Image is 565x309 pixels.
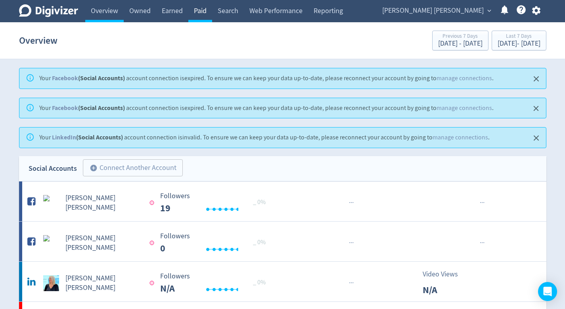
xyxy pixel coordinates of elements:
h1: Overview [19,28,57,53]
span: · [349,198,350,208]
button: Connect Another Account [83,159,183,177]
svg: Followers --- [156,192,275,213]
div: Open Intercom Messenger [538,282,557,301]
p: Video Views [423,269,468,280]
svg: Followers --- [156,272,275,294]
span: · [480,198,481,208]
p: N/A [423,283,468,297]
span: · [350,278,352,288]
span: Data last synced: 8 May 2025, 1:01pm (AEST) [150,201,157,205]
img: Emma Lo Russo undefined [43,235,59,251]
span: _ 0% [253,238,266,246]
a: manage connections [433,133,488,141]
div: Your account connection is expired . To ensure we can keep your data up-to-date, please reconnect... [39,100,494,116]
span: [PERSON_NAME] [PERSON_NAME] [382,4,484,17]
span: · [349,238,350,248]
span: · [483,198,485,208]
a: Facebook [52,104,78,112]
span: _ 0% [253,278,266,286]
span: · [481,198,483,208]
a: Emma Lo Russo undefined[PERSON_NAME] [PERSON_NAME] Followers --- _ 0% Followers N/A ···Video View... [19,262,546,301]
div: Previous 7 Days [438,33,483,40]
span: · [480,238,481,248]
span: add_circle [90,164,98,172]
div: Last 7 Days [498,33,540,40]
img: Emma Lo Russo undefined [43,195,59,211]
span: Data last synced: 8 May 2025, 1:01pm (AEST) [150,241,157,245]
a: manage connections [437,104,492,112]
a: Facebook [52,74,78,82]
div: [DATE] - [DATE] [498,40,540,47]
span: Data last synced: 22 Sep 2025, 5:02am (AEST) [150,281,157,285]
div: Social Accounts [29,163,77,174]
span: · [481,238,483,248]
div: Your account connection is expired . To ensure we can keep your data up-to-date, please reconnect... [39,71,494,86]
span: · [350,238,352,248]
span: expand_more [486,7,493,14]
a: Emma Lo Russo undefined[PERSON_NAME] [PERSON_NAME] Followers --- _ 0% Followers 0 ······ [19,222,546,261]
svg: Followers --- [156,232,275,253]
a: Connect Another Account [77,160,183,177]
strong: (Social Accounts) [52,104,125,112]
span: _ 0% [253,198,266,206]
a: Emma Lo Russo undefined[PERSON_NAME] [PERSON_NAME] Followers --- _ 0% Followers 19 ······ [19,182,546,221]
span: · [349,278,350,288]
button: [PERSON_NAME] [PERSON_NAME] [379,4,493,17]
span: · [352,238,354,248]
strong: (Social Accounts) [52,133,123,141]
a: manage connections [437,74,492,82]
a: LinkedIn [52,133,76,141]
button: Last 7 Days[DATE]- [DATE] [492,31,546,50]
div: [DATE] - [DATE] [438,40,483,47]
img: Emma Lo Russo undefined [43,275,59,291]
button: Close [530,131,543,145]
h5: [PERSON_NAME] [PERSON_NAME] [65,234,143,253]
div: Your account connection is invalid . To ensure we can keep your data up-to-date, please reconnect... [39,130,490,145]
strong: (Social Accounts) [52,74,125,82]
span: · [483,238,485,248]
span: · [352,198,354,208]
span: · [350,198,352,208]
h5: [PERSON_NAME] [PERSON_NAME] [65,274,143,293]
button: Close [530,72,543,85]
h5: [PERSON_NAME] [PERSON_NAME] [65,193,143,212]
button: Previous 7 Days[DATE] - [DATE] [432,31,488,50]
span: · [352,278,354,288]
button: Close [530,102,543,115]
